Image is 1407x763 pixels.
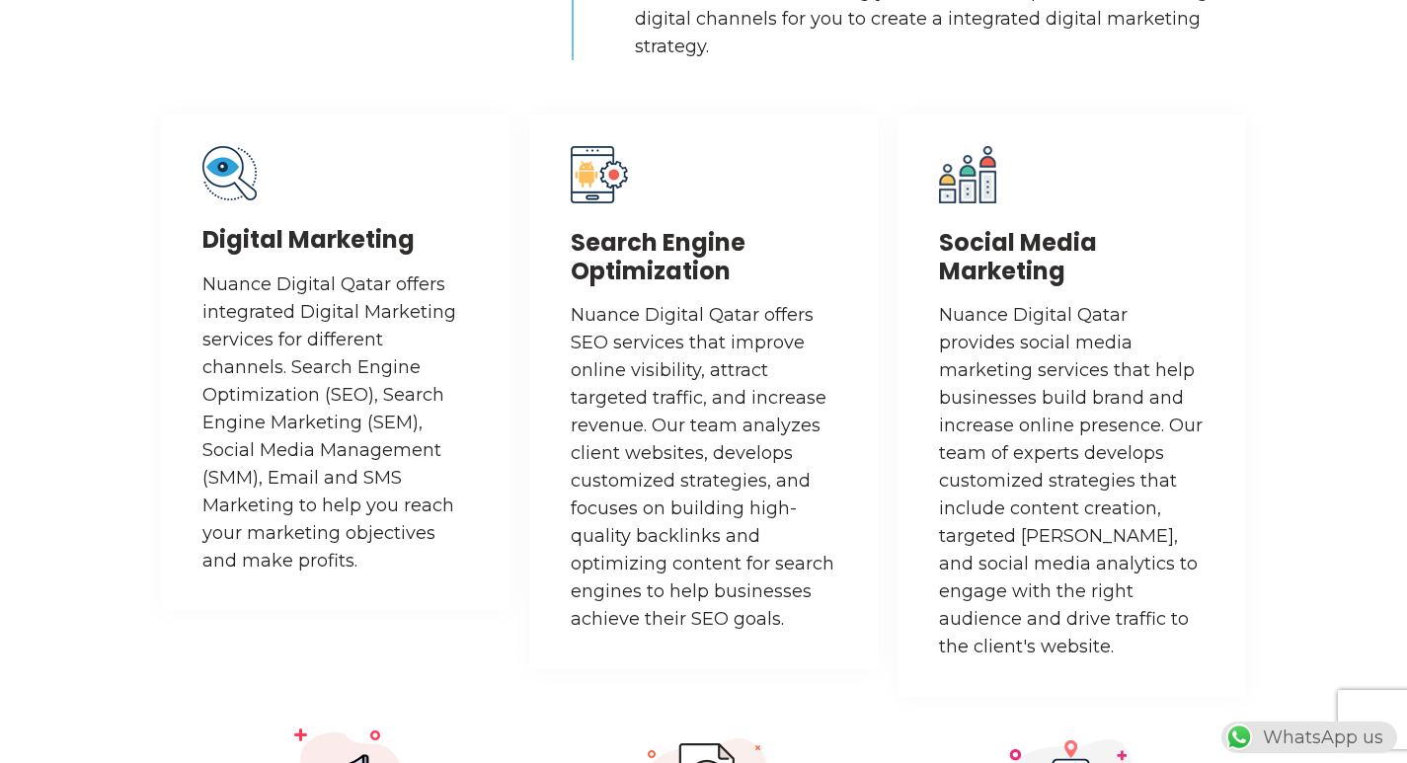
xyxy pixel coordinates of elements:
[571,229,836,286] h3: Search Engine Optimization
[1223,722,1255,753] img: WhatsApp
[939,229,1205,286] h3: Social Media Marketing
[202,270,468,574] p: Nuance Digital Qatar offers integrated Digital Marketing services for different channels. Search ...
[571,301,836,633] p: Nuance Digital Qatar offers SEO services that improve online visibility, attract targeted traffic...
[939,301,1205,660] p: Nuance Digital Qatar provides social media marketing services that help businesses build brand an...
[202,226,468,255] h3: Digital Marketing
[1221,722,1397,753] div: WhatsApp us
[1221,726,1397,748] a: WhatsAppWhatsApp us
